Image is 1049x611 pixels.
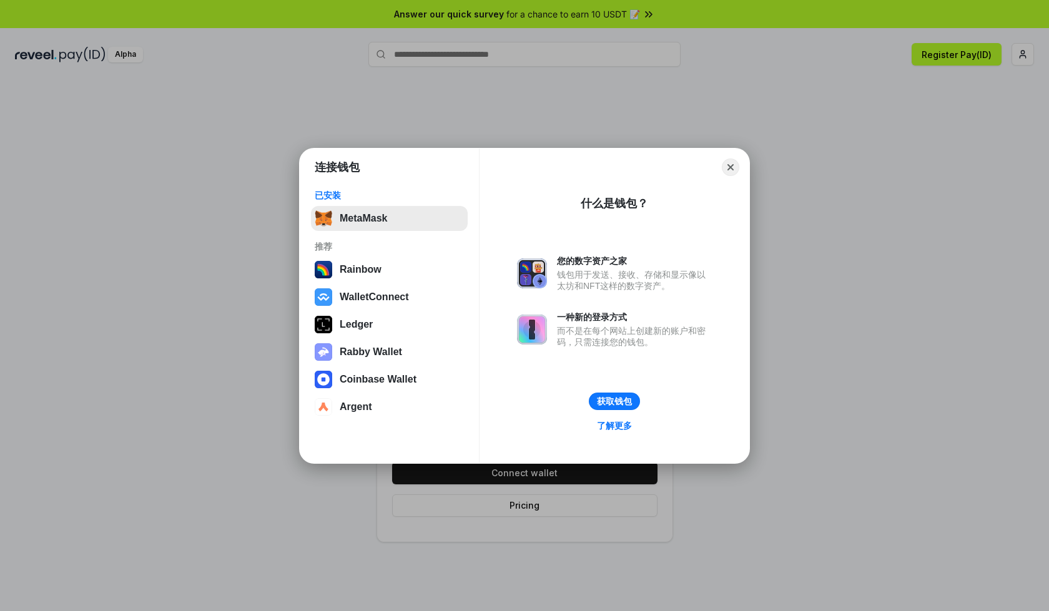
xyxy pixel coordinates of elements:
[315,190,464,201] div: 已安装
[311,285,468,310] button: WalletConnect
[340,346,402,358] div: Rabby Wallet
[315,210,332,227] img: svg+xml,%3Csvg%20fill%3D%22none%22%20height%3D%2233%22%20viewBox%3D%220%200%2035%2033%22%20width%...
[315,343,332,361] img: svg+xml,%3Csvg%20xmlns%3D%22http%3A%2F%2Fwww.w3.org%2F2000%2Fsvg%22%20fill%3D%22none%22%20viewBox...
[315,398,332,416] img: svg+xml,%3Csvg%20width%3D%2228%22%20height%3D%2228%22%20viewBox%3D%220%200%2028%2028%22%20fill%3D...
[557,311,712,323] div: 一种新的登录方式
[340,264,382,275] div: Rainbow
[315,261,332,278] img: svg+xml,%3Csvg%20width%3D%22120%22%20height%3D%22120%22%20viewBox%3D%220%200%20120%20120%22%20fil...
[517,258,547,288] img: svg+xml,%3Csvg%20xmlns%3D%22http%3A%2F%2Fwww.w3.org%2F2000%2Fsvg%22%20fill%3D%22none%22%20viewBox...
[597,396,632,407] div: 获取钱包
[311,367,468,392] button: Coinbase Wallet
[311,312,468,337] button: Ledger
[340,401,372,413] div: Argent
[311,340,468,364] button: Rabby Wallet
[311,206,468,231] button: MetaMask
[315,160,360,175] h1: 连接钱包
[311,257,468,282] button: Rainbow
[340,319,373,330] div: Ledger
[315,241,464,252] div: 推荐
[581,196,648,211] div: 什么是钱包？
[589,418,639,434] a: 了解更多
[517,315,547,345] img: svg+xml,%3Csvg%20xmlns%3D%22http%3A%2F%2Fwww.w3.org%2F2000%2Fsvg%22%20fill%3D%22none%22%20viewBox...
[315,316,332,333] img: svg+xml,%3Csvg%20xmlns%3D%22http%3A%2F%2Fwww.w3.org%2F2000%2Fsvg%22%20width%3D%2228%22%20height%3...
[557,325,712,348] div: 而不是在每个网站上创建新的账户和密码，只需连接您的钱包。
[340,213,387,224] div: MetaMask
[722,159,739,176] button: Close
[589,393,640,410] button: 获取钱包
[597,420,632,431] div: 了解更多
[557,255,712,266] div: 您的数字资产之家
[311,394,468,419] button: Argent
[315,288,332,306] img: svg+xml,%3Csvg%20width%3D%2228%22%20height%3D%2228%22%20viewBox%3D%220%200%2028%2028%22%20fill%3D...
[340,374,416,385] div: Coinbase Wallet
[340,291,409,303] div: WalletConnect
[557,269,712,291] div: 钱包用于发送、接收、存储和显示像以太坊和NFT这样的数字资产。
[315,371,332,388] img: svg+xml,%3Csvg%20width%3D%2228%22%20height%3D%2228%22%20viewBox%3D%220%200%2028%2028%22%20fill%3D...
